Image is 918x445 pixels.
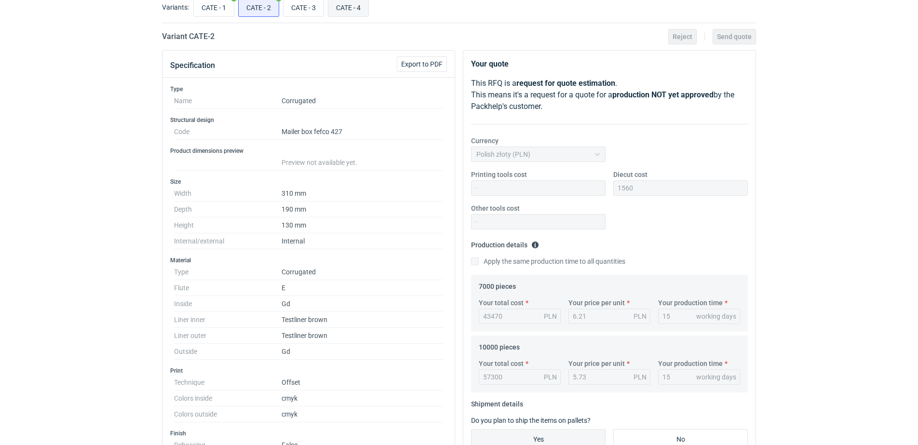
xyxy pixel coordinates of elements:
dd: Mailer box fefco 427 [282,124,443,140]
dd: 310 mm [282,186,443,202]
label: Diecut cost [613,170,648,179]
dt: Height [174,217,282,233]
dt: Flute [174,280,282,296]
label: Your price per unit [568,298,625,308]
legend: Shipment details [471,396,523,408]
dd: cmyk [282,391,443,406]
h3: Print [170,367,447,375]
label: Other tools cost [471,203,520,213]
h3: Material [170,256,447,264]
dt: Liner inner [174,312,282,328]
label: Currency [471,136,499,146]
p: This RFQ is a . This means it's a request for a quote for a by the Packhelp's customer. [471,78,748,112]
dt: Inside [174,296,282,312]
label: Apply the same production time to all quantities [471,256,625,266]
h3: Type [170,85,447,93]
dd: 190 mm [282,202,443,217]
dd: Gd [282,296,443,312]
strong: request for quote estimation [516,79,615,88]
div: PLN [634,311,647,321]
h2: Variant CATE - 2 [162,31,215,42]
dd: Internal [282,233,443,249]
dt: Colors outside [174,406,282,422]
dd: cmyk [282,406,443,422]
dt: Technique [174,375,282,391]
dd: Corrugated [282,93,443,109]
legend: 10000 pieces [479,339,520,351]
div: working days [696,311,736,321]
button: Reject [668,29,697,44]
dd: Gd [282,344,443,360]
dt: Depth [174,202,282,217]
dd: E [282,280,443,296]
label: Variants: [162,2,189,12]
h3: Structural design [170,116,447,124]
span: Preview not available yet. [282,159,357,166]
dt: Outside [174,344,282,360]
label: Your production time [658,298,723,308]
label: Your total cost [479,298,524,308]
dt: Name [174,93,282,109]
button: Specification [170,54,215,77]
legend: 7000 pieces [479,279,516,290]
h3: Finish [170,430,447,437]
dt: Width [174,186,282,202]
span: Send quote [717,33,752,40]
dt: Liner outer [174,328,282,344]
div: PLN [544,372,557,382]
button: Send quote [713,29,756,44]
label: Your price per unit [568,359,625,368]
dd: Testliner brown [282,328,443,344]
dt: Colors inside [174,391,282,406]
dd: Offset [282,375,443,391]
label: Your production time [658,359,723,368]
label: Do you plan to ship the items on pallets? [471,417,591,424]
strong: Your quote [471,59,509,68]
legend: Production details [471,237,539,249]
label: Your total cost [479,359,524,368]
strong: production NOT yet approved [612,90,714,99]
dd: Testliner brown [282,312,443,328]
dt: Code [174,124,282,140]
h3: Size [170,178,447,186]
dt: Type [174,264,282,280]
div: PLN [634,372,647,382]
span: Reject [673,33,692,40]
div: PLN [544,311,557,321]
span: Export to PDF [401,61,443,67]
dd: Corrugated [282,264,443,280]
dt: Internal/external [174,233,282,249]
h3: Product dimensions preview [170,147,447,155]
label: Printing tools cost [471,170,527,179]
div: working days [696,372,736,382]
dd: 130 mm [282,217,443,233]
button: Export to PDF [397,56,447,72]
